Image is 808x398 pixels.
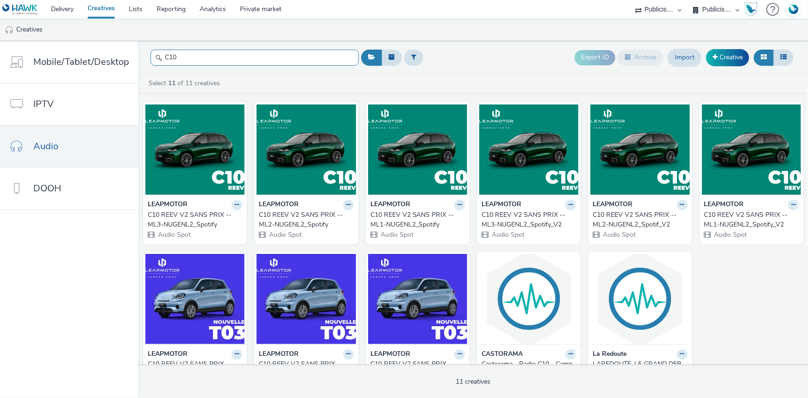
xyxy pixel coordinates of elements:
strong: LEAPMOTOR [704,200,744,210]
div: C10 REEV V2 SANS PRIX -- ML3-NUGENL2_01_Spotify [148,360,238,379]
div: C10 REEV V2 SANS PRIX -- ML1-NUGENL2_Spotify_V2 [704,210,795,229]
span: 11 creatives [456,377,491,386]
strong: LEAPMOTOR [148,200,188,210]
span: Audio Spot [602,230,636,239]
img: C10 REEV V2 SANS PRIX -- ML2-NUGENL2_Spotify visual [257,104,356,195]
span: Audio [33,139,58,153]
img: C10 REEV V2 SANS PRIX -- ML2-NUGENL2_01_Spotify visual [257,254,356,344]
strong: LEAPMOTOR [370,349,410,360]
button: Grid [754,50,774,65]
img: Castorama - Radio C10 - Campagne renfort 3 27/06 visual [479,254,578,344]
img: C10 REEV V2 SANS PRIX -- ML3-NUGENL2_01_Spotify visual [145,254,244,344]
div: C10 REEV V2 SANS PRIX -- ML2-NUGENL2_01_Spotify [259,360,350,379]
img: C10 REEV V2 SANS PRIX -- ML3-NUGENL2_Spotify_V2 visual [479,104,578,195]
a: C10 REEV V2 SANS PRIX -- ML2-NUGENL2_Spotify [259,210,353,229]
img: C10 REEV V2 SANS PRIX -- ML1-NUGENL2_01_Spotify visual [368,254,467,344]
img: undefined Logo [2,4,38,15]
div: C10 REEV V2 SANS PRIX -- ML2-NUGENL2_Spotif_V2 [593,210,683,229]
a: C10 REEV V2 SANS PRIX -- ML2-NUGENL2_01_Spotify [259,360,353,379]
a: Select of 11 creatives [148,79,224,88]
img: Account FR [787,2,801,16]
div: C10 REEV V2 SANS PRIX -- ML3-NUGENL2_Spotify [148,210,238,229]
strong: LEAPMOTOR [482,200,521,210]
a: LAREDOUTE_LE GRAND DEBAT_Zic10s_25s_Mx-9db_[DATE]_Spotify [593,360,687,388]
span: DOOH [33,182,61,195]
span: Audio Spot [268,230,302,239]
div: Castorama - Radio C10 - Campagne renfort 3 27/06 [482,360,572,379]
img: Hawk Academy [744,2,758,17]
a: C10 REEV V2 SANS PRIX -- ML1-NUGENL2_01_Spotify [370,360,465,379]
div: C10 REEV V2 SANS PRIX -- ML2-NUGENL2_Spotify [259,210,350,229]
img: LAREDOUTE_LE GRAND DEBAT_Zic10s_25s_Mx-9db_2024-11-18_Spotify visual [590,254,689,344]
span: Audio Spot [380,230,413,239]
strong: LEAPMOTOR [259,200,299,210]
a: Creative [706,49,749,66]
span: Audio Spot [491,230,525,239]
button: Export ID [575,50,615,65]
input: Search... [150,50,359,66]
button: Archive [618,50,663,65]
img: audio [5,25,14,35]
span: IPTV [33,97,54,111]
strong: 11 [168,79,175,88]
a: C10 REEV V2 SANS PRIX -- ML1-NUGENL2_Spotify_V2 [704,210,799,229]
img: C10 REEV V2 SANS PRIX -- ML1-NUGENL2_Spotify visual [368,104,467,195]
strong: La Redoute [593,349,626,360]
strong: LEAPMOTOR [370,200,410,210]
a: C10 REEV V2 SANS PRIX -- ML2-NUGENL2_Spotif_V2 [593,210,687,229]
div: LAREDOUTE_LE GRAND DEBAT_Zic10s_25s_Mx-9db_[DATE]_Spotify [593,360,683,388]
a: Castorama - Radio C10 - Campagne renfort 3 27/06 [482,360,576,379]
a: C10 REEV V2 SANS PRIX -- ML3-NUGENL2_Spotify_V2 [482,210,576,229]
span: Mobile/Tablet/Desktop [33,55,129,69]
strong: LEAPMOTOR [259,349,299,360]
a: Hawk Academy [744,2,762,17]
div: C10 REEV V2 SANS PRIX -- ML3-NUGENL2_Spotify_V2 [482,210,572,229]
div: C10 REEV V2 SANS PRIX -- ML1-NUGENL2_Spotify [370,210,461,229]
img: C10 REEV V2 SANS PRIX -- ML3-NUGENL2_Spotify visual [145,104,244,195]
img: C10 REEV V2 SANS PRIX -- ML1-NUGENL2_Spotify_V2 visual [702,104,801,195]
img: C10 REEV V2 SANS PRIX -- ML2-NUGENL2_Spotif_V2 visual [590,104,689,195]
a: C10 REEV V2 SANS PRIX -- ML1-NUGENL2_Spotify [370,210,465,229]
span: Audio Spot [157,230,191,239]
strong: CASTORAMA [482,349,523,360]
a: C10 REEV V2 SANS PRIX -- ML3-NUGENL2_01_Spotify [148,360,242,379]
button: Table [773,50,794,65]
strong: LEAPMOTOR [148,349,188,360]
div: C10 REEV V2 SANS PRIX -- ML1-NUGENL2_01_Spotify [370,360,461,379]
strong: LEAPMOTOR [593,200,633,210]
a: Import [668,49,702,66]
span: Audio Spot [714,230,747,239]
a: C10 REEV V2 SANS PRIX -- ML3-NUGENL2_Spotify [148,210,242,229]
